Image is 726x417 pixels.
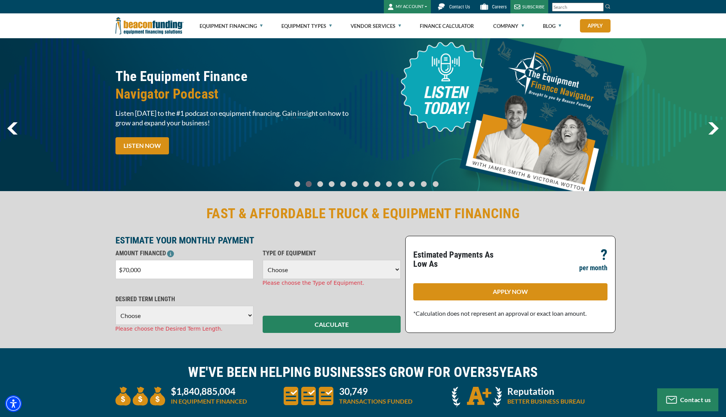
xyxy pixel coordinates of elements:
[452,387,502,407] img: A + icon
[115,137,169,154] a: LISTEN NOW
[657,388,718,411] button: Contact us
[115,249,253,258] p: AMOUNT FINANCED
[115,325,253,333] div: Please choose the Desired Term Length.
[171,387,247,396] p: $1,840,885,004
[449,4,470,10] span: Contact Us
[485,364,499,380] span: 35
[5,395,22,412] div: Accessibility Menu
[115,295,253,304] p: DESIRED TERM LENGTH
[580,19,611,32] a: Apply
[200,14,263,38] a: Equipment Financing
[552,3,604,11] input: Search
[171,397,247,406] p: IN EQUIPMENT FINANCED
[419,181,429,187] a: Go To Slide 11
[543,14,561,38] a: Blog
[492,4,507,10] span: Careers
[7,122,18,135] a: previous
[115,85,359,103] span: Navigator Podcast
[115,387,165,406] img: three money bags to convey large amount of equipment financed
[115,13,184,38] img: Beacon Funding Corporation logo
[339,397,413,406] p: TRANSACTIONS FUNDED
[507,397,585,406] p: BETTER BUSINESS BUREAU
[605,3,611,10] img: Search
[315,181,325,187] a: Go To Slide 2
[507,387,585,396] p: Reputation
[115,68,359,103] h2: The Equipment Finance
[304,181,313,187] a: Go To Slide 1
[263,249,401,258] p: TYPE OF EQUIPMENT
[351,14,401,38] a: Vendor Services
[384,181,393,187] a: Go To Slide 8
[115,236,401,245] p: ESTIMATE YOUR MONTHLY PAYMENT
[407,181,417,187] a: Go To Slide 10
[413,250,506,269] p: Estimated Payments As Low As
[284,387,333,405] img: three document icons to convery large amount of transactions funded
[292,181,302,187] a: Go To Slide 0
[596,4,602,10] a: Clear search text
[115,260,253,279] input: $
[413,283,607,300] a: APPLY NOW
[396,181,405,187] a: Go To Slide 9
[115,363,611,381] h2: WE'VE BEEN HELPING BUSINESSES GROW FOR OVER YEARS
[115,109,359,128] span: Listen [DATE] to the #1 podcast on equipment financing. Gain insight on how to grow and expand yo...
[413,310,586,317] span: *Calculation does not represent an approval or exact loan amount.
[338,181,348,187] a: Go To Slide 4
[431,181,440,187] a: Go To Slide 12
[373,181,382,187] a: Go To Slide 7
[680,396,711,403] span: Contact us
[361,181,370,187] a: Go To Slide 6
[339,387,413,396] p: 30,749
[420,14,474,38] a: Finance Calculator
[708,122,719,135] a: next
[263,316,401,333] button: CALCULATE
[115,205,611,222] h2: FAST & AFFORDABLE TRUCK & EQUIPMENT FINANCING
[708,122,719,135] img: Right Navigator
[579,263,607,273] p: per month
[263,279,401,287] div: Please choose the Type of Equipment.
[7,122,18,135] img: Left Navigator
[327,181,336,187] a: Go To Slide 3
[493,14,524,38] a: Company
[281,14,332,38] a: Equipment Types
[601,250,607,260] p: ?
[350,181,359,187] a: Go To Slide 5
